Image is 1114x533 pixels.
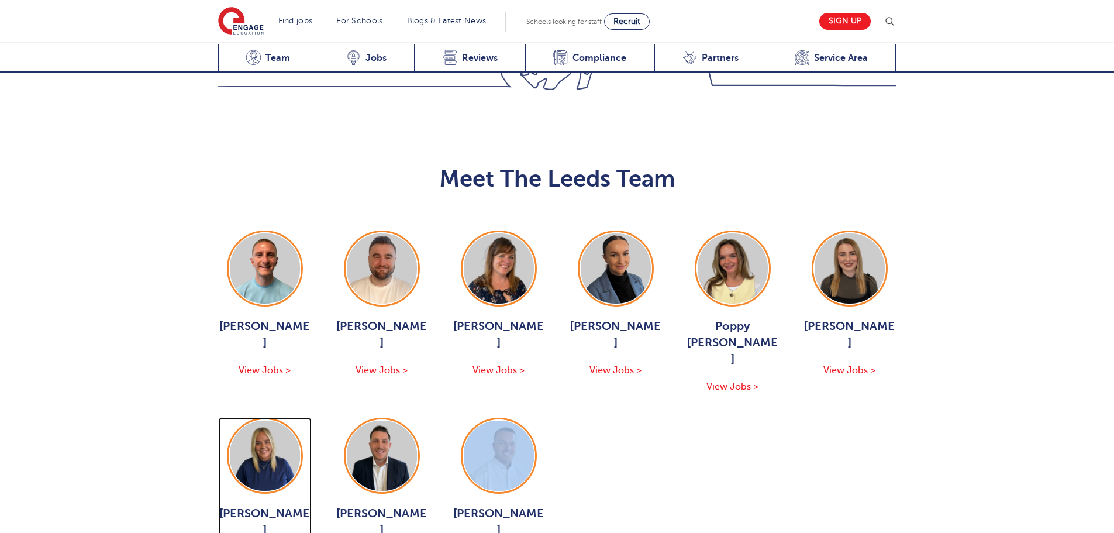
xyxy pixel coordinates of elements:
span: Reviews [462,52,498,64]
img: Hannah Day [230,421,300,491]
a: For Schools [336,16,382,25]
span: Jobs [365,52,387,64]
a: Poppy [PERSON_NAME] View Jobs > [686,231,780,394]
span: Partners [702,52,739,64]
img: George Dignam [230,233,300,304]
span: [PERSON_NAME] [335,318,429,351]
span: View Jobs > [589,365,642,376]
a: Sign up [819,13,871,30]
a: [PERSON_NAME] View Jobs > [569,231,663,378]
img: Poppy Burnside [698,233,768,304]
span: [PERSON_NAME] [569,318,663,351]
span: Poppy [PERSON_NAME] [686,318,780,367]
span: View Jobs > [823,365,875,376]
img: Liam Ffrench [464,421,534,491]
span: Schools looking for staff [526,18,602,26]
h2: Meet The Leeds Team [218,165,896,193]
span: Service Area [814,52,868,64]
a: Compliance [525,44,654,73]
img: Engage Education [218,7,264,36]
span: View Jobs > [472,365,525,376]
a: Service Area [767,44,896,73]
a: [PERSON_NAME] View Jobs > [452,231,546,378]
a: Reviews [414,44,525,73]
span: [PERSON_NAME] [803,318,896,351]
img: Joanne Wright [464,233,534,304]
span: [PERSON_NAME] [452,318,546,351]
img: Declan Goodman [347,421,417,491]
a: [PERSON_NAME] View Jobs > [335,231,429,378]
span: View Jobs > [706,381,758,392]
span: [PERSON_NAME] [218,318,312,351]
span: View Jobs > [239,365,291,376]
a: Partners [654,44,767,73]
a: Recruit [604,13,650,30]
a: [PERSON_NAME] View Jobs > [803,231,896,378]
span: Team [265,52,290,64]
a: [PERSON_NAME] View Jobs > [218,231,312,378]
img: Holly Johnson [581,233,651,304]
a: Jobs [318,44,414,73]
a: Team [218,44,318,73]
span: Compliance [572,52,626,64]
a: Blogs & Latest News [407,16,487,25]
a: Find jobs [278,16,313,25]
span: Recruit [613,17,640,26]
img: Layla McCosker [815,233,885,304]
span: View Jobs > [356,365,408,376]
img: Chris Rushton [347,233,417,304]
